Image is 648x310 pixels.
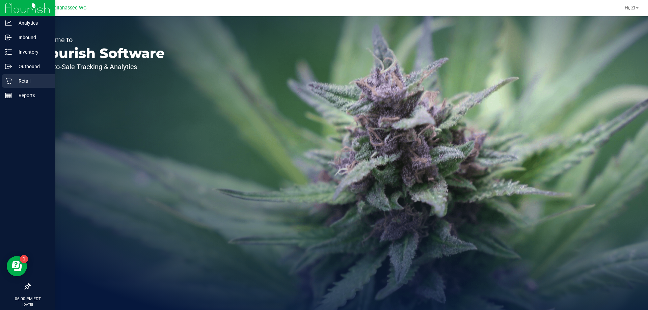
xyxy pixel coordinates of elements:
[5,92,12,99] inline-svg: Reports
[5,78,12,84] inline-svg: Retail
[36,63,165,70] p: Seed-to-Sale Tracking & Analytics
[5,34,12,41] inline-svg: Inbound
[3,302,52,307] p: [DATE]
[12,62,52,71] p: Outbound
[51,5,86,11] span: Tallahassee WC
[7,256,27,276] iframe: Resource center
[36,47,165,60] p: Flourish Software
[12,48,52,56] p: Inventory
[5,63,12,70] inline-svg: Outbound
[12,33,52,41] p: Inbound
[12,91,52,100] p: Reports
[5,20,12,26] inline-svg: Analytics
[12,77,52,85] p: Retail
[625,5,635,10] span: Hi, Z!
[36,36,165,43] p: Welcome to
[5,49,12,55] inline-svg: Inventory
[3,296,52,302] p: 06:00 PM EDT
[12,19,52,27] p: Analytics
[20,255,28,263] iframe: Resource center unread badge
